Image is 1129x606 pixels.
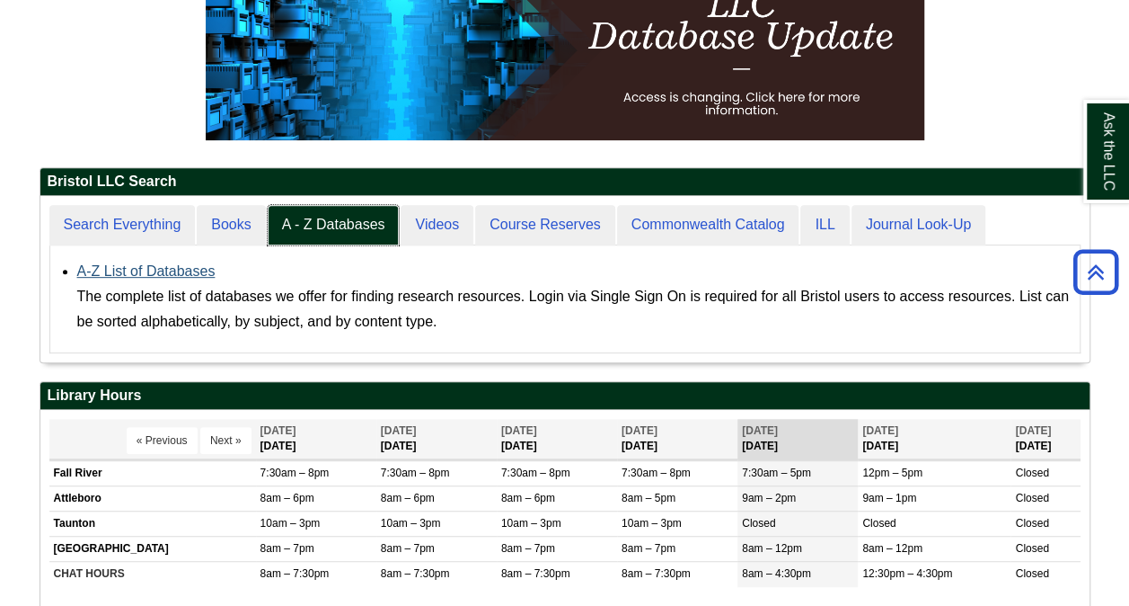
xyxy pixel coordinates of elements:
span: 12:30pm – 4:30pm [862,567,952,580]
th: [DATE] [1010,419,1080,459]
span: [DATE] [622,424,657,437]
span: 8am – 6pm [501,492,555,504]
th: [DATE] [617,419,737,459]
th: [DATE] [256,419,376,459]
span: 8am – 12pm [742,542,802,555]
td: Fall River [49,460,256,486]
span: Closed [1015,467,1048,479]
a: Back to Top [1067,260,1125,284]
a: ILL [800,205,849,245]
span: 10am – 3pm [501,517,561,530]
span: 8am – 6pm [260,492,314,504]
span: 8am – 4:30pm [742,567,811,580]
button: Next » [200,427,251,454]
span: [DATE] [862,424,898,437]
div: The complete list of databases we offer for finding research resources. Login via Single Sign On ... [77,284,1071,334]
a: Search Everything [49,205,196,245]
span: 7:30am – 8pm [622,467,691,479]
span: Closed [862,517,895,530]
span: 8am – 7:30pm [501,567,570,580]
span: [DATE] [260,424,296,437]
th: [DATE] [858,419,1010,459]
h2: Bristol LLC Search [40,168,1089,196]
span: 8am – 6pm [381,492,435,504]
th: [DATE] [497,419,617,459]
a: Journal Look-Up [851,205,985,245]
a: A-Z List of Databases [77,263,216,279]
a: Books [197,205,265,245]
span: 8am – 7pm [622,542,675,555]
td: Taunton [49,512,256,537]
a: Videos [401,205,473,245]
span: 8am – 5pm [622,492,675,504]
span: 8am – 7pm [260,542,314,555]
span: 7:30am – 5pm [742,467,811,479]
span: 8am – 7:30pm [260,567,330,580]
span: 8am – 7pm [501,542,555,555]
span: [DATE] [1015,424,1051,437]
th: [DATE] [376,419,497,459]
span: 10am – 3pm [381,517,441,530]
td: Attleboro [49,486,256,511]
span: Closed [1015,492,1048,504]
span: 9am – 2pm [742,492,796,504]
span: 7:30am – 8pm [381,467,450,479]
span: Closed [1015,542,1048,555]
span: 12pm – 5pm [862,467,922,479]
span: 7:30am – 8pm [501,467,570,479]
span: 8am – 7:30pm [381,567,450,580]
span: 8am – 7pm [381,542,435,555]
button: « Previous [127,427,198,454]
td: [GEOGRAPHIC_DATA] [49,537,256,562]
th: [DATE] [737,419,858,459]
td: CHAT HOURS [49,562,256,587]
span: Closed [742,517,775,530]
span: 10am – 3pm [622,517,682,530]
h2: Library Hours [40,382,1089,410]
span: [DATE] [381,424,417,437]
a: Course Reserves [475,205,615,245]
span: 7:30am – 8pm [260,467,330,479]
a: Commonwealth Catalog [617,205,799,245]
span: 8am – 12pm [862,542,922,555]
a: A - Z Databases [268,205,400,245]
span: 8am – 7:30pm [622,567,691,580]
span: [DATE] [501,424,537,437]
span: [DATE] [742,424,778,437]
span: 9am – 1pm [862,492,916,504]
span: Closed [1015,517,1048,530]
span: 10am – 3pm [260,517,321,530]
span: Closed [1015,567,1048,580]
